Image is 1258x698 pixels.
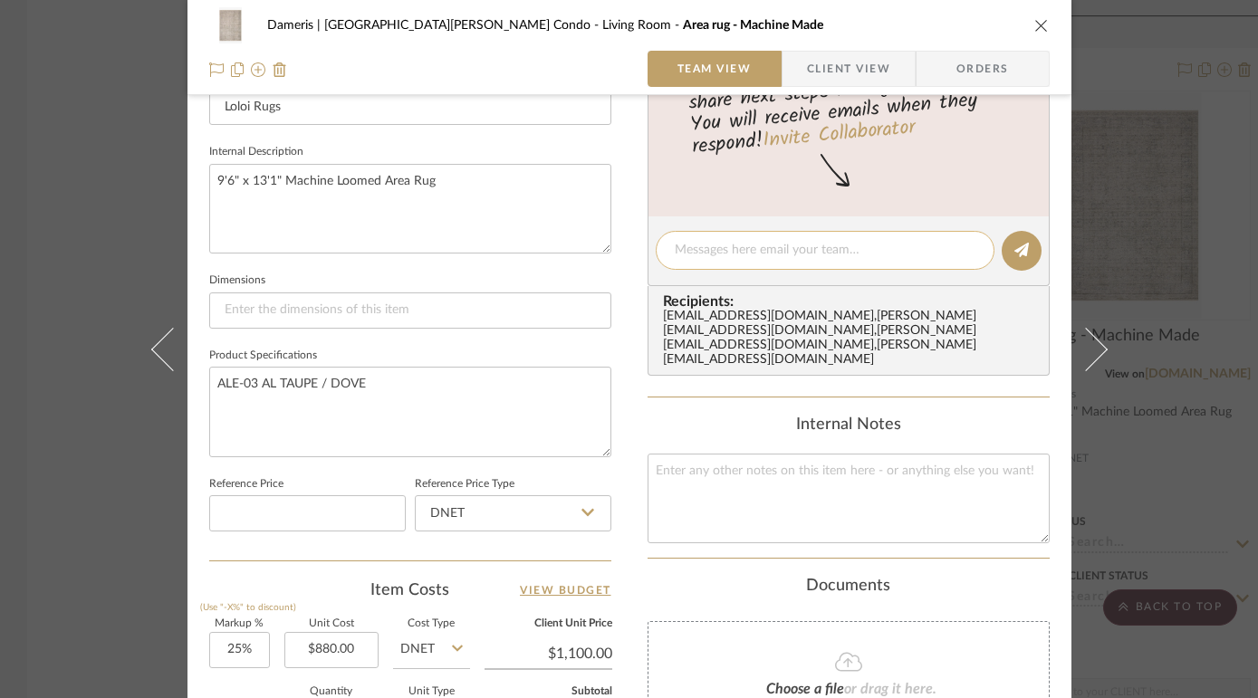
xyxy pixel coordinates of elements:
[273,62,287,77] img: Remove from project
[209,480,283,489] label: Reference Price
[284,687,379,696] label: Quantity
[648,416,1050,435] div: Internal Notes
[761,112,916,158] a: Invite Collaborator
[209,619,270,628] label: Markup %
[393,619,470,628] label: Cost Type
[645,41,1052,162] div: Leave yourself a note here or share next steps with your team. You will receive emails when they ...
[209,579,611,601] div: Item Costs
[209,89,611,125] input: Enter Brand
[209,148,303,157] label: Internal Description
[520,579,611,601] a: View Budget
[209,292,611,329] input: Enter the dimensions of this item
[936,51,1029,87] span: Orders
[209,276,265,285] label: Dimensions
[393,687,470,696] label: Unit Type
[267,19,602,32] span: Dameris | [GEOGRAPHIC_DATA][PERSON_NAME] Condo
[485,687,612,696] label: Subtotal
[415,480,514,489] label: Reference Price Type
[1033,17,1050,33] button: close
[648,577,1050,597] div: Documents
[485,619,612,628] label: Client Unit Price
[209,7,253,43] img: b6aee5ab-e697-4e80-974f-470418d23d56_48x40.jpg
[766,682,844,696] span: Choose a file
[677,51,752,87] span: Team View
[844,682,936,696] span: or drag it here.
[683,19,823,32] span: Area rug - Machine Made
[663,310,1042,368] div: [EMAIL_ADDRESS][DOMAIN_NAME] , [PERSON_NAME][EMAIL_ADDRESS][DOMAIN_NAME] , [PERSON_NAME][EMAIL_AD...
[284,619,379,628] label: Unit Cost
[602,19,683,32] span: Living Room
[807,51,890,87] span: Client View
[209,351,317,360] label: Product Specifications
[663,293,1042,310] span: Recipients:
